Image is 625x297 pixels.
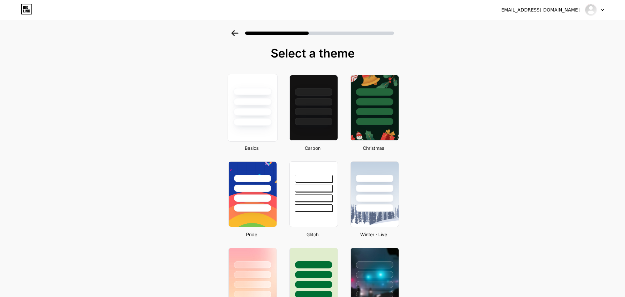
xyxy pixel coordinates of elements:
[499,7,580,13] div: [EMAIL_ADDRESS][DOMAIN_NAME]
[226,231,277,238] div: Pride
[348,231,399,238] div: Winter · Live
[226,145,277,151] div: Basics
[287,231,338,238] div: Glitch
[287,145,338,151] div: Carbon
[585,4,597,16] img: Filipe Carvalho
[348,145,399,151] div: Christmas
[226,47,400,60] div: Select a theme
